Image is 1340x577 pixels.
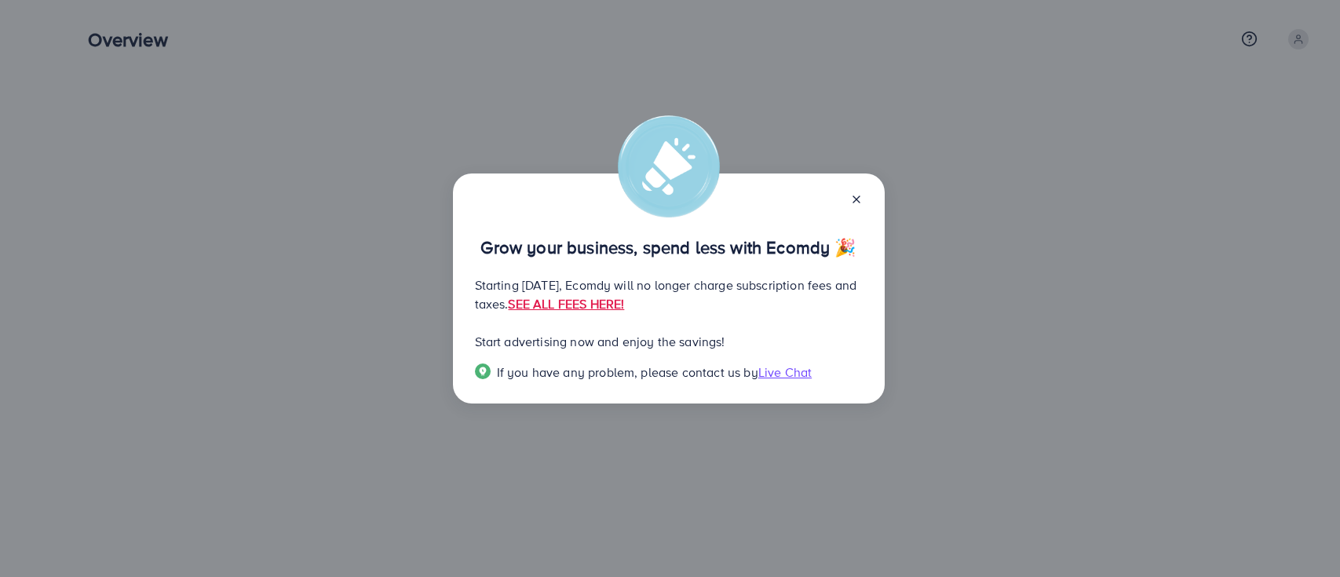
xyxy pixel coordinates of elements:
p: Grow your business, spend less with Ecomdy 🎉 [475,238,863,257]
img: alert [618,115,720,217]
a: SEE ALL FEES HERE! [508,295,624,312]
p: Starting [DATE], Ecomdy will no longer charge subscription fees and taxes. [475,276,863,313]
span: If you have any problem, please contact us by [497,363,758,381]
p: Start advertising now and enjoy the savings! [475,332,863,351]
img: Popup guide [475,363,491,379]
span: Live Chat [758,363,812,381]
